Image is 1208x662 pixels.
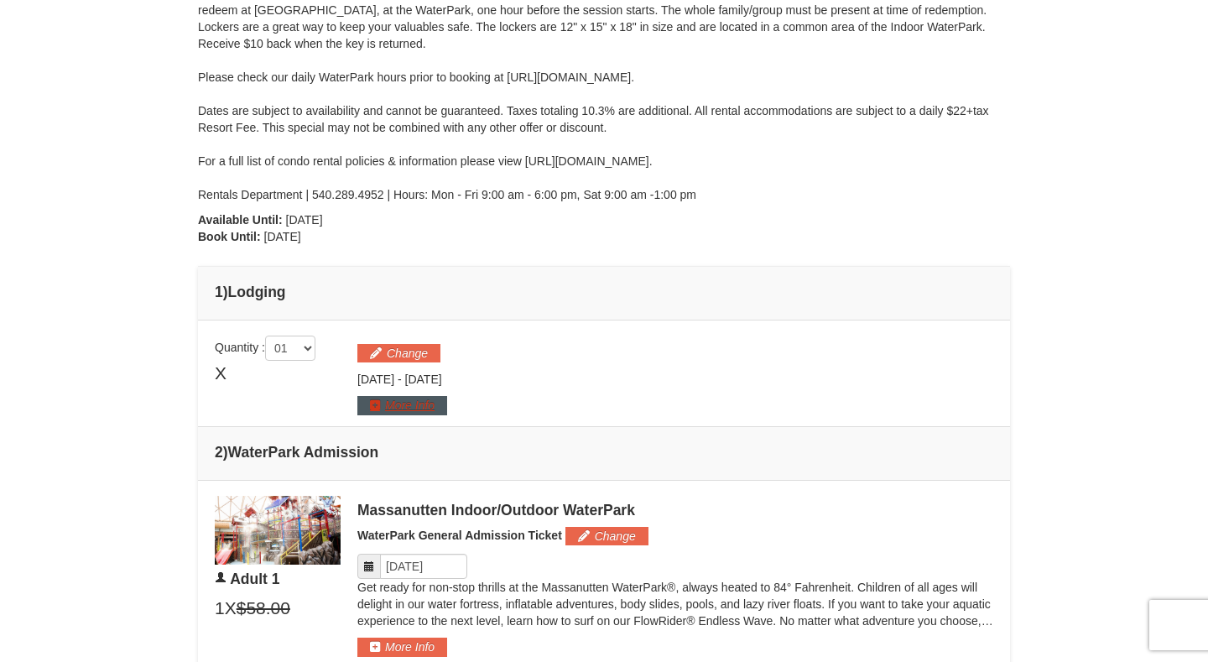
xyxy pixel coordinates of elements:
[215,361,226,386] span: X
[264,230,301,243] span: [DATE]
[215,596,225,621] span: 1
[237,596,290,621] span: $58.00
[357,344,440,362] button: Change
[215,341,315,354] span: Quantity :
[223,284,228,300] span: )
[198,213,283,227] strong: Available Until:
[215,284,993,300] h4: 1 Lodging
[230,571,279,587] span: Adult 1
[357,502,993,519] div: Massanutten Indoor/Outdoor WaterPark
[357,373,394,386] span: [DATE]
[286,213,323,227] span: [DATE]
[215,444,993,461] h4: 2 WaterPark Admission
[215,496,341,565] img: 6619917-1403-22d2226d.jpg
[405,373,442,386] span: [DATE]
[357,638,447,656] button: More Info
[565,527,648,545] button: Change
[225,596,237,621] span: X
[357,396,447,414] button: More Info
[223,444,228,461] span: )
[398,373,402,386] span: -
[198,230,261,243] strong: Book Until:
[357,529,562,542] span: WaterPark General Admission Ticket
[357,579,993,629] p: Get ready for non-stop thrills at the Massanutten WaterPark®, always heated to 84° Fahrenheit. Ch...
